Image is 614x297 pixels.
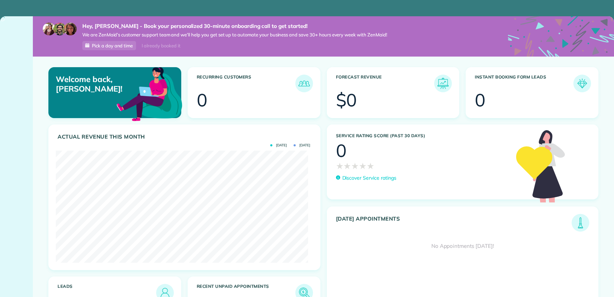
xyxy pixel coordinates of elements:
[58,134,313,140] h3: Actual Revenue this month
[327,232,598,261] div: No Appointments [DATE]!
[575,76,589,91] img: icon_form_leads-04211a6a04a5b2264e4ee56bc0799ec3eb69b7e499cbb523a139df1d13a81ae0.png
[82,23,387,30] strong: Hey, [PERSON_NAME] - Book your personalized 30-minute onboarding call to get started!
[56,75,138,93] p: Welcome back, [PERSON_NAME]!
[336,159,344,172] span: ★
[336,75,435,92] h3: Forecast Revenue
[137,41,184,50] div: I already booked it
[92,43,133,48] span: Pick a day and time
[359,159,367,172] span: ★
[367,159,374,172] span: ★
[573,216,588,230] img: icon_todays_appointments-901f7ab196bb0bea1936b74009e4eb5ffbc2d2711fa7634e0d609ed5ef32b18b.png
[43,23,55,35] img: maria-72a9807cf96188c08ef61303f053569d2e2a8a1cde33d635c8a3ac13582a053d.jpg
[294,144,310,147] span: [DATE]
[342,174,396,182] p: Discover Service ratings
[53,23,66,35] img: jorge-587dff0eeaa6aab1f244e6dc62b8924c3b6ad411094392a53c71c6c4a576187d.jpg
[64,23,77,35] img: michelle-19f622bdf1676172e81f8f8fba1fb50e276960ebfe0243fe18214015130c80e4.jpg
[197,91,207,109] div: 0
[297,76,311,91] img: icon_recurring_customers-cf858462ba22bcd05b5a5880d41d6543d210077de5bb9ebc9590e49fd87d84ed.png
[82,32,387,38] span: We are ZenMaid’s customer support team and we’ll help you get set up to automate your business an...
[336,133,509,138] h3: Service Rating score (past 30 days)
[336,142,347,159] div: 0
[115,59,184,128] img: dashboard_welcome-42a62b7d889689a78055ac9021e634bf52bae3f8056760290aed330b23ab8690.png
[343,159,351,172] span: ★
[475,75,573,92] h3: Instant Booking Form Leads
[336,216,572,232] h3: [DATE] Appointments
[475,91,485,109] div: 0
[336,91,357,109] div: $0
[197,75,295,92] h3: Recurring Customers
[270,144,287,147] span: [DATE]
[336,174,396,182] a: Discover Service ratings
[351,159,359,172] span: ★
[82,41,136,50] a: Pick a day and time
[436,76,450,91] img: icon_forecast_revenue-8c13a41c7ed35a8dcfafea3cbb826a0462acb37728057bba2d056411b612bbbe.png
